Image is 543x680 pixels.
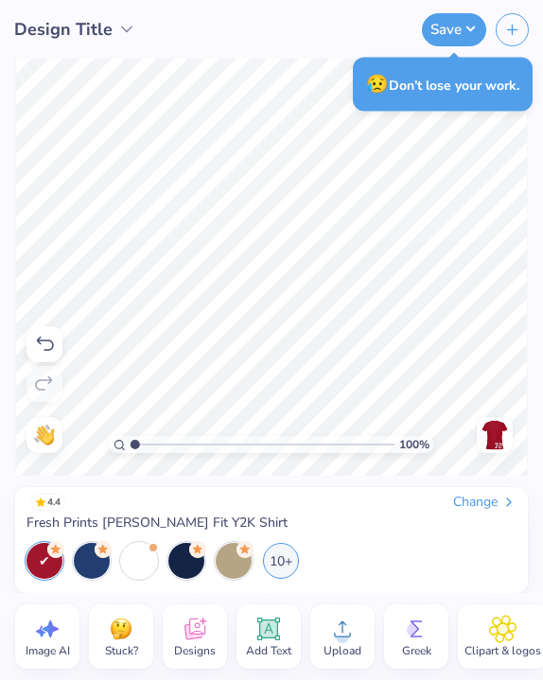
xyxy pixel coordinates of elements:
button: Save [422,13,486,46]
span: 😥 [366,72,389,96]
div: Don’t lose your work. [353,58,533,112]
span: Fresh Prints [PERSON_NAME] Fit Y2K Shirt [26,514,288,532]
div: Change [453,494,517,511]
span: Upload [324,643,361,658]
img: Back [480,420,510,450]
span: 4.4 [30,494,66,511]
span: Greek [402,643,431,658]
span: 100 % [399,436,429,453]
span: Image AI [26,643,70,658]
span: Design Title [14,17,113,43]
div: 10+ [263,543,299,579]
span: Clipart & logos [464,643,541,658]
img: Stuck? [107,615,135,643]
span: Add Text [246,643,291,658]
span: Designs [174,643,216,658]
span: Stuck? [105,643,138,658]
